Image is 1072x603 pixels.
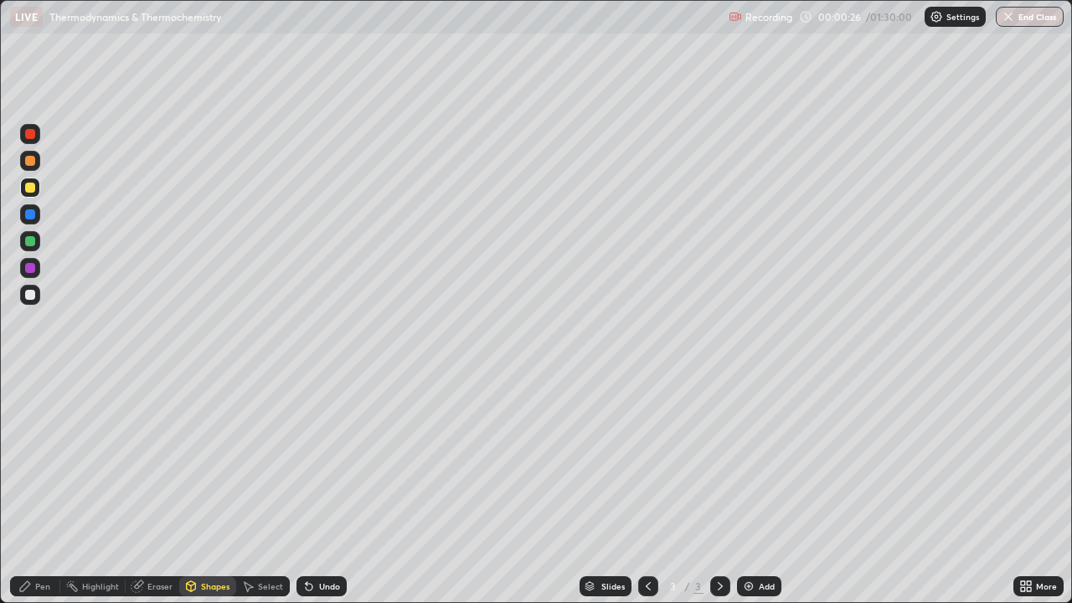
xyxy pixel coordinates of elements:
div: / [685,581,690,591]
p: Thermodynamics & Thermochemistry [49,10,221,23]
p: Settings [946,13,979,21]
div: Highlight [82,582,119,590]
div: 3 [665,581,682,591]
div: Undo [319,582,340,590]
div: 3 [693,579,703,594]
div: Eraser [147,582,173,590]
img: add-slide-button [742,580,755,593]
div: More [1036,582,1057,590]
img: recording.375f2c34.svg [729,10,742,23]
button: End Class [996,7,1064,27]
div: Select [258,582,283,590]
div: Shapes [201,582,229,590]
img: class-settings-icons [930,10,943,23]
img: end-class-cross [1002,10,1015,23]
div: Slides [601,582,625,590]
div: Pen [35,582,50,590]
div: Add [759,582,775,590]
p: Recording [745,11,792,23]
p: LIVE [15,10,38,23]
